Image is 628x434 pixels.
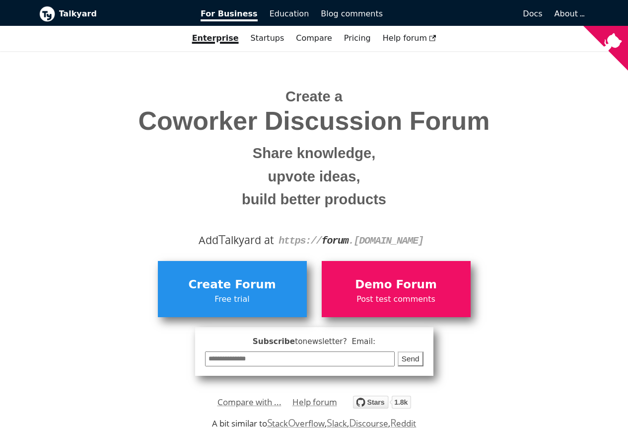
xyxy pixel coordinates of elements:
a: Help forum [377,30,442,47]
span: Help forum [383,33,436,43]
span: S [327,416,332,430]
img: talkyard.svg [353,396,411,409]
a: Startups [245,30,290,47]
small: Share knowledge, [47,142,582,165]
a: About [555,9,583,18]
a: Create ForumFree trial [158,261,307,317]
span: Education [270,9,309,18]
span: Create a [285,88,343,104]
span: For Business [201,9,258,21]
small: build better products [47,188,582,211]
span: T [218,230,225,248]
span: S [267,416,273,430]
span: D [349,416,356,430]
span: Create Forum [163,275,302,294]
span: Blog comments [321,9,383,18]
button: Send [398,351,423,367]
a: Compare [296,33,332,43]
span: Demo Forum [327,275,466,294]
a: Compare with ... [217,395,281,410]
a: Reddit [390,418,416,429]
span: Post test comments [327,293,466,306]
span: O [288,416,296,430]
a: Blog comments [315,5,389,22]
a: For Business [195,5,264,22]
span: Subscribe [205,336,423,348]
div: Add alkyard at [47,232,582,249]
span: to newsletter ? Email: [295,337,375,346]
b: Talkyard [59,7,187,20]
span: R [390,416,397,430]
strong: forum [322,235,349,247]
a: StackOverflow [267,418,325,429]
a: Docs [389,5,549,22]
a: Enterprise [186,30,245,47]
a: Talkyard logoTalkyard [39,6,187,22]
a: Star debiki/talkyard on GitHub [353,397,411,412]
span: Free trial [163,293,302,306]
img: Talkyard logo [39,6,55,22]
a: Education [264,5,315,22]
span: Coworker Discussion Forum [47,107,582,135]
a: Demo ForumPost test comments [322,261,471,317]
a: Discourse [349,418,388,429]
span: Docs [523,9,542,18]
a: Pricing [338,30,377,47]
a: Slack [327,418,347,429]
a: Help forum [292,395,337,410]
small: upvote ideas, [47,165,582,188]
code: https:// . [DOMAIN_NAME] [279,235,423,247]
